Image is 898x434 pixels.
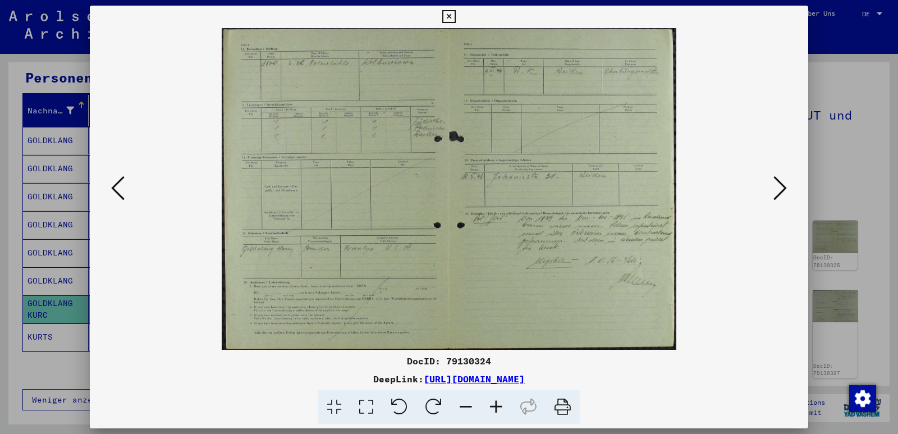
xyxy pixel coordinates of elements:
div: DocID: 79130324 [90,354,808,368]
div: Zustimmung ändern [849,385,876,412]
img: 002.jpg [128,28,770,350]
img: Zustimmung ändern [849,385,876,412]
a: [URL][DOMAIN_NAME] [424,373,525,385]
div: DeepLink: [90,372,808,386]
